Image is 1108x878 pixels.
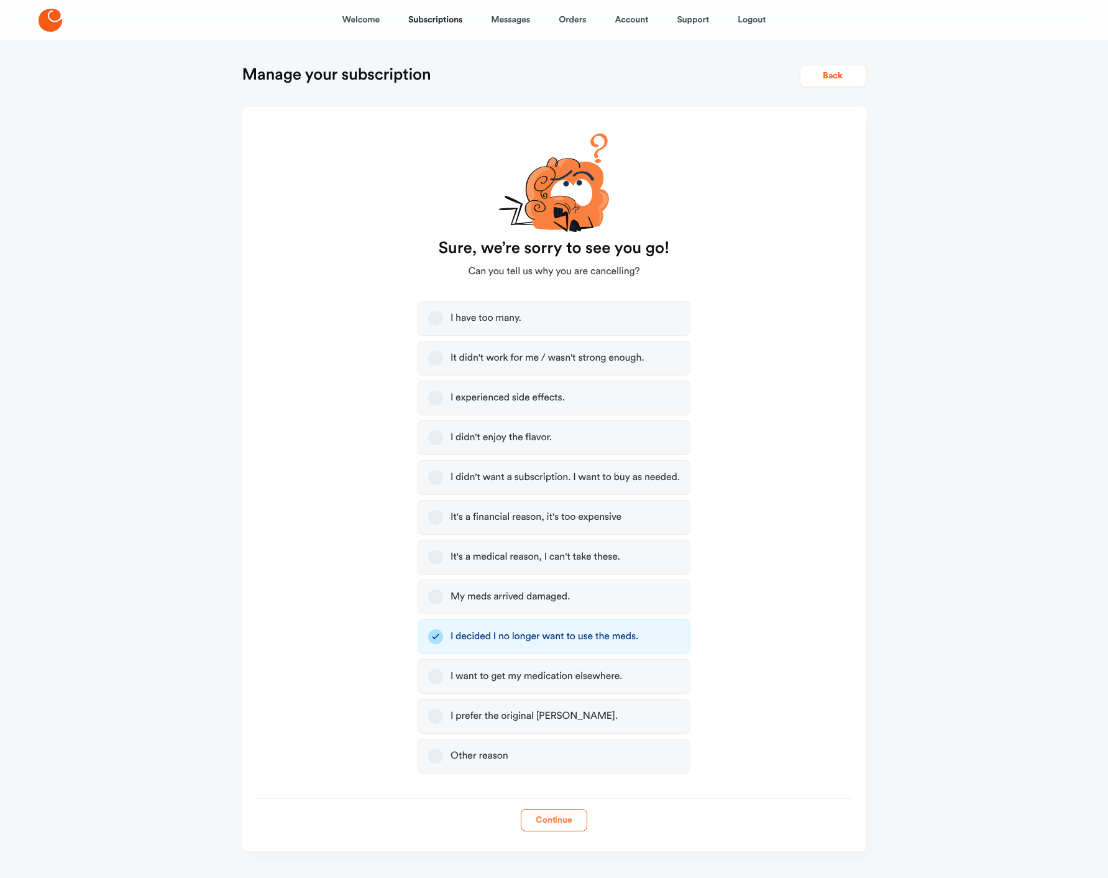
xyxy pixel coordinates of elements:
a: Subscriptions [408,5,462,35]
img: cartoon-confuse-xvMLqgb5.svg [498,129,610,232]
button: I didn't enjoy the flavor. [428,430,443,445]
button: I want to get my medication elsewhere. [428,669,443,684]
button: It didn't work for me / wasn't strong enough. [428,351,443,366]
div: I experienced side effects. [451,392,565,404]
button: It's a medical reason, I can't take these. [428,550,443,565]
div: I prefer the original [PERSON_NAME]. [451,710,618,723]
strong: Sure, we’re sorry to see you go! [439,238,670,258]
div: I decided I no longer want to use the meds. [451,631,638,643]
div: It didn't work for me / wasn't strong enough. [451,352,644,364]
button: I experienced side effects. [428,390,443,405]
a: Orders [559,5,586,35]
div: I have too many. [451,312,521,325]
button: I prefer the original [PERSON_NAME]. [428,709,443,724]
div: I want to get my medication elsewhere. [451,670,622,683]
button: Continue [521,809,587,831]
a: Welcome [342,5,380,35]
a: Logout [738,5,766,35]
a: Support [677,5,709,35]
button: It's a financial reason, it's too expensive [428,510,443,525]
div: I didn't enjoy the flavor. [451,432,552,444]
button: Other reason [428,749,443,764]
div: I didn't want a subscription. I want to buy as needed. [451,471,680,484]
button: I didn't want a subscription. I want to buy as needed. [428,470,443,485]
button: Back [800,65,866,87]
a: Messages [491,5,530,35]
button: I have too many. [428,311,443,326]
div: It's a financial reason, it's too expensive [451,511,621,524]
div: It's a medical reason, I can't take these. [451,551,620,563]
div: Other reason [451,750,508,762]
button: My meds arrived damaged. [428,589,443,604]
span: Can you tell us why you are cancelling? [468,264,639,279]
div: My meds arrived damaged. [451,591,570,603]
h1: Manage your subscription [242,65,431,85]
a: Account [615,5,648,35]
button: I decided I no longer want to use the meds. [428,629,443,644]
